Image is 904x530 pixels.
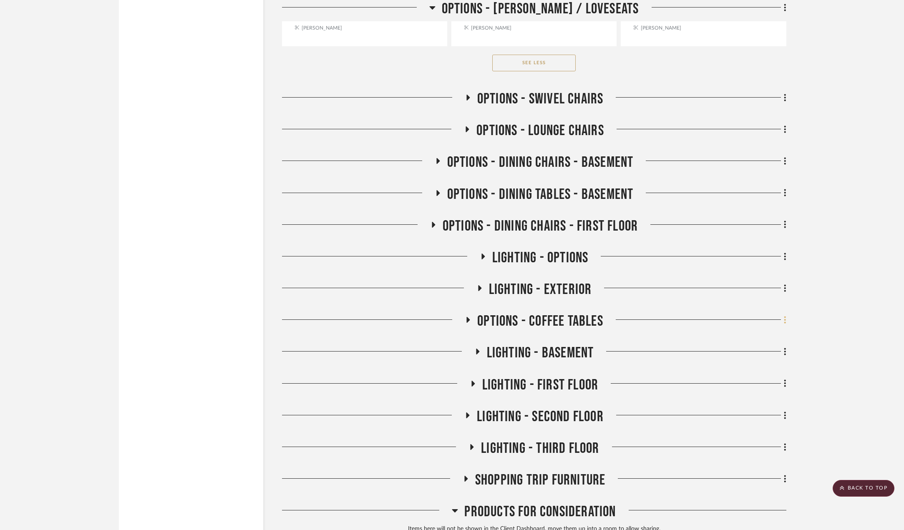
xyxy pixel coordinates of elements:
span: OPTIONS - LOUNGE CHAIRS [476,122,604,140]
button: See Less [492,55,576,71]
span: OPTIONS - DINING TABLES - BASEMENT [447,186,634,203]
span: OPTIONS - SWIVEL CHAIRS [477,90,604,108]
span: Shopping Trip Furniture [475,471,606,489]
span: OPTIONS - DINING CHAIRS - FIRST FLOOR [443,217,638,235]
span: OPTIONS - COFFEE TABLES [477,312,603,330]
span: LIGHTING - SECOND FLOOR [477,408,604,426]
span: LIGHTING - OPTIONS [492,249,589,267]
span: LIGHTING - EXTERIOR [489,281,592,299]
span: LIGHTING - FIRST FLOOR [482,376,598,394]
span: LIGHTING - THIRD FLOOR [481,440,599,457]
span: LIGHTING - BASEMENT [487,344,594,362]
scroll-to-top-button: BACK TO TOP [833,480,894,497]
span: OPTIONS - DINING CHAIRS - BASEMENT [447,153,634,171]
span: Products For Consideration [464,503,616,521]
